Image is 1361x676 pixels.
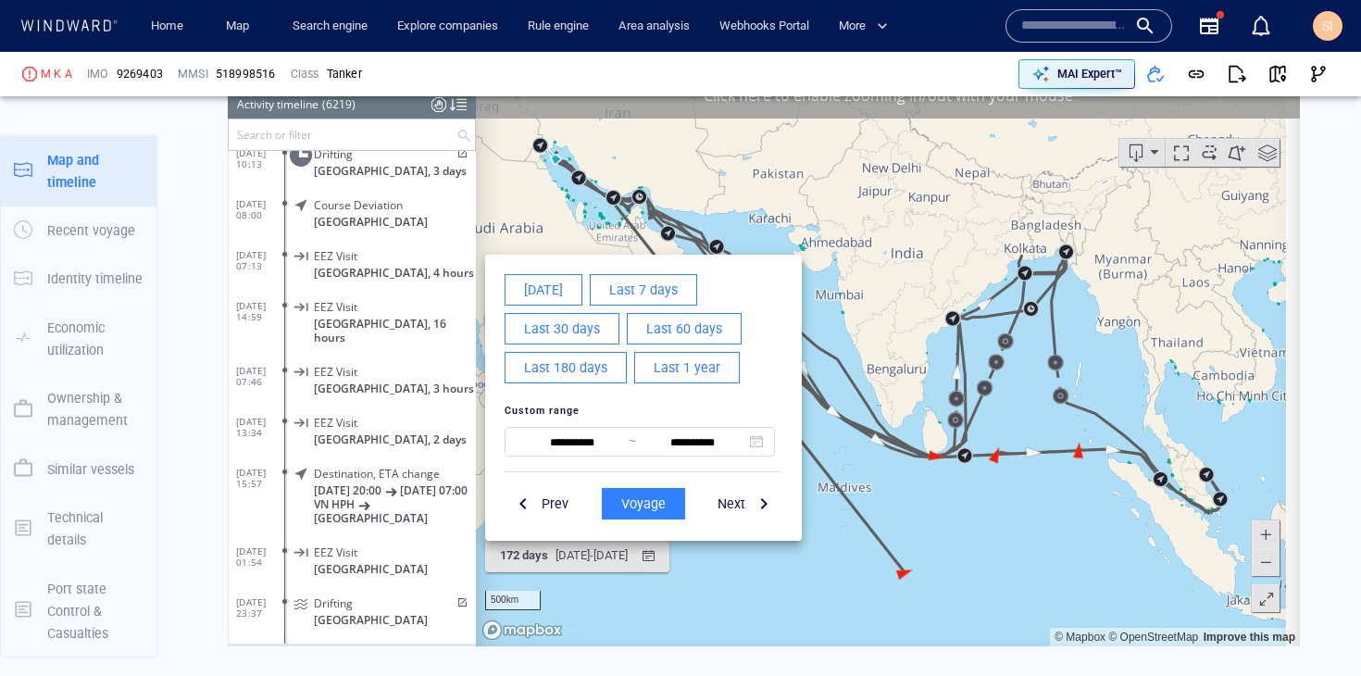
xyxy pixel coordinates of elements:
[117,66,163,82] span: 9269403
[47,387,144,432] p: Ownership & management
[1250,15,1272,37] div: Notification center
[296,207,335,230] span: [DATE]
[144,10,191,43] a: Home
[362,202,469,233] button: Last 7 days
[611,10,697,43] a: Area analysis
[1,269,156,287] a: Identity timeline
[47,458,134,481] p: Similar vessels
[285,10,375,43] a: Search engine
[520,10,596,43] a: Rule engine
[47,268,143,290] p: Identity timeline
[1,519,156,536] a: Technical details
[399,241,514,272] button: Last 60 days
[47,507,144,552] p: Technical details
[1,255,156,303] button: Identity timeline
[327,66,362,82] div: Tanker
[277,202,355,233] button: [DATE]
[1,494,156,565] button: Technical details
[1,136,156,207] button: Map and timeline
[1,207,156,255] button: Recent voyage
[47,578,144,645] p: Port state Control & Casualties
[1176,54,1217,94] button: Get link
[47,219,135,242] p: Recent voyage
[1,221,156,239] a: Recent voyage
[216,66,276,82] div: 518998516
[839,16,888,37] span: More
[1322,19,1333,33] span: SI
[1257,54,1298,94] button: View on map
[296,245,372,269] span: Last 30 days
[1,445,156,494] button: Similar vessels
[1,374,156,445] button: Ownership & management
[178,66,208,82] p: MMSI
[291,66,319,82] p: Class
[310,417,344,447] div: Prev
[1,304,156,375] button: Economic utilization
[381,207,450,230] span: Last 7 days
[1135,54,1176,94] button: Add to vessel list
[277,280,399,311] button: Last 180 days
[47,149,144,194] p: Map and timeline
[87,66,109,82] p: IMO
[137,10,196,43] button: Home
[401,361,408,376] span: ~
[1057,66,1122,82] p: MAI Expert™
[390,10,506,43] a: Explore companies
[1,329,156,346] a: Economic utilization
[277,332,352,344] span: Custom range
[486,417,521,447] div: Next
[1,459,156,477] a: Similar vessels
[296,284,380,307] span: Last 180 days
[393,420,438,444] span: Voyage
[211,10,270,43] button: Map
[712,10,817,43] a: Webhooks Portal
[1282,593,1347,662] iframe: Chat
[1298,54,1339,94] button: Visual Link Analysis
[1217,54,1257,94] button: Export report
[1018,59,1135,89] button: MAI Expert™
[418,245,494,269] span: Last 60 days
[277,241,392,272] button: Last 30 days
[374,416,457,447] button: Voyage
[1,161,156,179] a: Map and timeline
[22,67,37,81] div: High risk
[831,10,904,43] button: More
[219,10,263,43] a: Map
[1309,7,1346,44] button: SI
[406,280,512,311] button: Last 1 year
[1,400,156,418] a: Ownership & management
[47,317,144,362] p: Economic utilization
[41,66,72,82] div: M K A
[1,601,156,619] a: Port state Control & Casualties
[426,284,493,307] span: Last 1 year
[482,415,555,449] button: Next
[277,415,348,449] button: Prev
[1,565,156,658] button: Port state Control & Casualties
